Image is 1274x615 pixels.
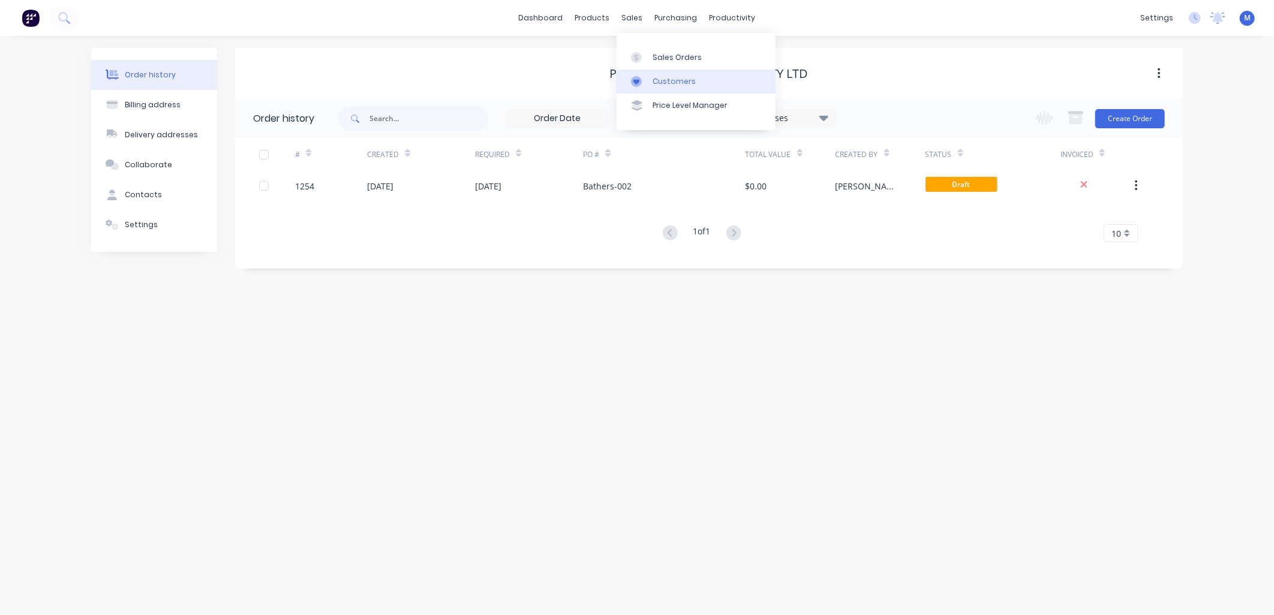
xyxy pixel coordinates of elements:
div: Required [475,138,583,171]
a: Sales Orders [617,45,776,69]
button: Contacts [91,180,217,210]
div: [DATE] [475,180,501,192]
button: Order history [91,60,217,90]
div: Bathers-002 [583,180,632,192]
span: 10 [1111,227,1121,240]
span: M [1244,13,1251,23]
div: PO # [583,149,599,160]
div: sales [616,9,649,27]
img: Factory [22,9,40,27]
div: Sales Orders [653,52,702,63]
div: Total Value [746,138,836,171]
button: Collaborate [91,150,217,180]
div: PO # [583,138,745,171]
div: # [295,149,300,160]
div: Invoiced [1060,149,1093,160]
input: Order Date [507,110,608,128]
a: Customers [617,70,776,94]
button: Delivery addresses [91,120,217,150]
div: Required [475,149,510,160]
div: Delivery addresses [125,129,198,140]
div: Order history [125,70,176,80]
input: Search... [369,107,488,131]
span: Draft [926,177,997,192]
div: Contacts [125,189,162,200]
div: settings [1134,9,1179,27]
button: Billing address [91,90,217,120]
div: Billing address [125,100,181,110]
div: 1254 [295,180,314,192]
button: Settings [91,210,217,240]
div: [DATE] [367,180,393,192]
div: # [295,138,367,171]
div: Total Value [746,149,791,160]
div: $0.00 [746,180,767,192]
a: dashboard [513,9,569,27]
div: Collaborate [125,159,172,170]
div: Order history [253,111,314,126]
a: Price Level Manager [617,94,776,117]
div: 1 of 1 [693,225,711,242]
div: Status [926,138,1060,171]
div: Invoiced [1060,138,1132,171]
div: purchasing [649,9,704,27]
div: Status [926,149,952,160]
div: productivity [704,9,762,27]
div: Settings [125,219,158,230]
div: 27 Statuses [735,111,836,125]
div: Created By [836,138,926,171]
div: [PERSON_NAME] [836,180,902,192]
div: Created [367,138,475,171]
div: Customers [653,76,696,87]
div: Pennant Construction PTY LTD [610,67,809,81]
div: Price Level Manager [653,100,728,111]
div: Created [367,149,399,160]
button: Create Order [1095,109,1165,128]
div: products [569,9,616,27]
div: Created By [836,149,878,160]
